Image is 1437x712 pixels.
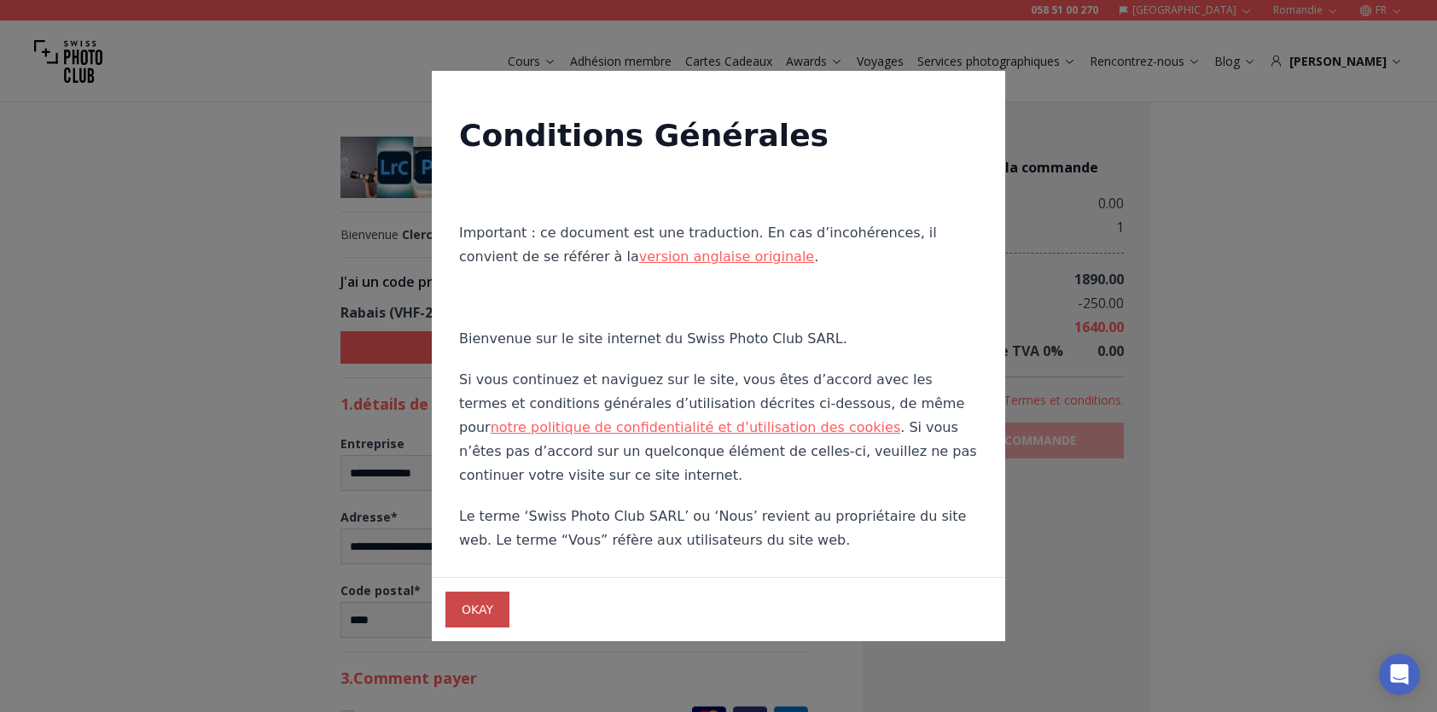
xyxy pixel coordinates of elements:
button: OKAY [445,592,509,627]
p: Important : ce document est une traduction. En cas d’incohérences, il convient de se référer à la . [459,221,978,269]
p: Bienvenue sur le site internet du Swiss Photo Club SARL. [459,327,978,351]
span: OKAY [448,594,507,625]
a: notre politique de confidentialité et d’utilisation des cookies [491,419,901,435]
a: version anglaise originale [639,248,814,265]
p: Le terme ‘Swiss Photo Club SARL’ ou ‘Nous’ revient au propriétaire du site web. Le terme “Vous” r... [459,505,978,552]
span: Conditions Générales [459,118,829,153]
p: Si vous continuez et naviguez sur le site, vous êtes d’accord avec les termes et conditions génér... [459,368,978,487]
